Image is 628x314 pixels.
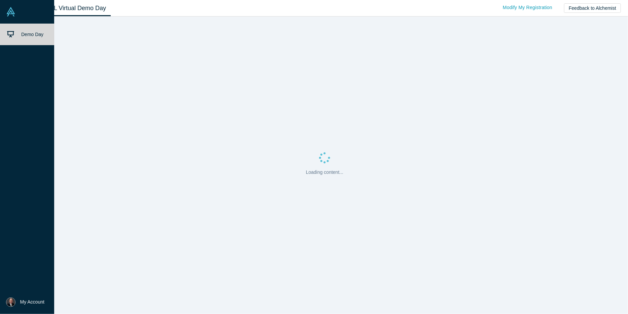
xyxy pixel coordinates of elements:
button: My Account [6,297,44,307]
img: Christopher Loy's Account [6,297,15,307]
img: Alchemist Vault Logo [6,7,15,17]
span: Demo Day [21,32,43,37]
button: Feedback to Alchemist [564,3,621,13]
span: My Account [20,299,44,306]
a: Class XL Virtual Demo Day [28,0,111,16]
a: Modify My Registration [496,2,559,13]
p: Loading content... [306,169,343,176]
